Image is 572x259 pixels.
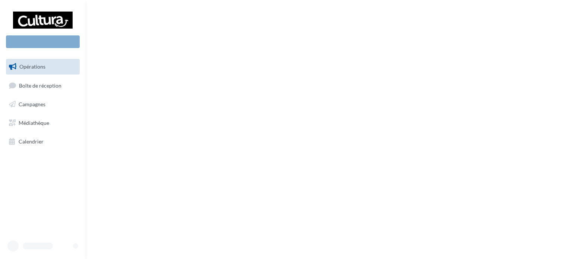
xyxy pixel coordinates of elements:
span: Calendrier [19,138,44,144]
span: Campagnes [19,101,45,107]
span: Boîte de réception [19,82,61,88]
span: Médiathèque [19,120,49,126]
a: Boîte de réception [4,78,81,94]
a: Calendrier [4,134,81,149]
span: Opérations [19,63,45,70]
a: Opérations [4,59,81,75]
a: Médiathèque [4,115,81,131]
div: Nouvelle campagne [6,35,80,48]
a: Campagnes [4,97,81,112]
